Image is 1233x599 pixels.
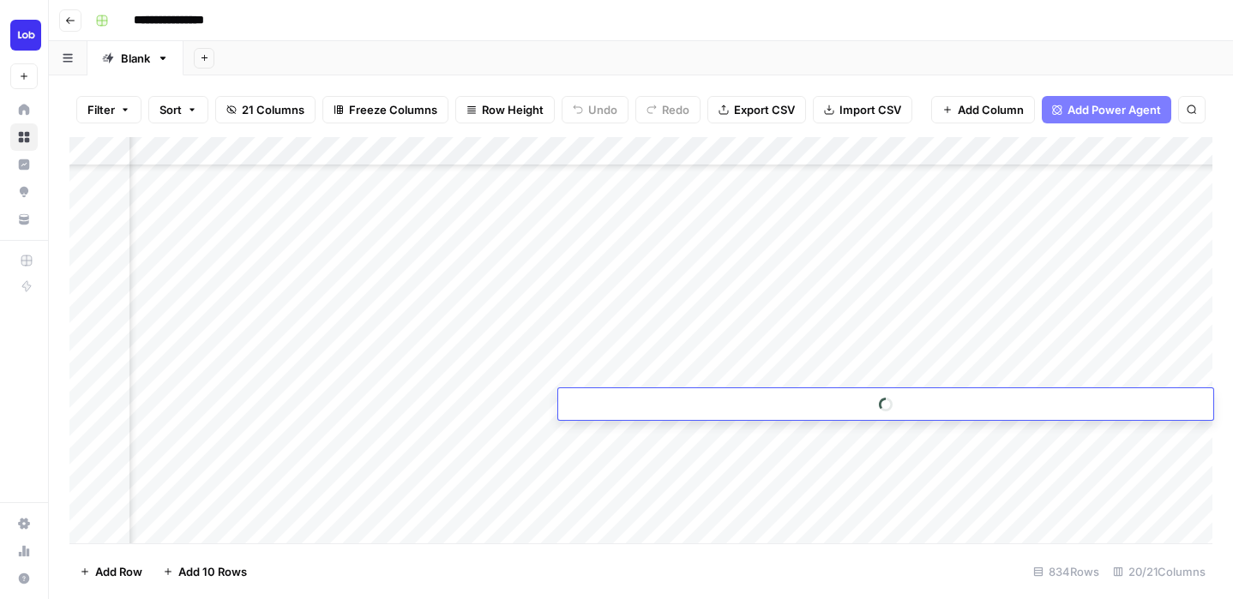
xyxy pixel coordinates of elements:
img: Lob Logo [10,20,41,51]
div: Blank [121,50,150,67]
div: 834 Rows [1026,558,1106,585]
button: Help + Support [10,565,38,592]
button: Redo [635,96,701,123]
button: Sort [148,96,208,123]
span: Add Power Agent [1068,101,1161,118]
a: Blank [87,41,183,75]
button: Add Column [931,96,1035,123]
button: 21 Columns [215,96,316,123]
a: Home [10,96,38,123]
button: Filter [76,96,141,123]
span: Add 10 Rows [178,563,247,580]
span: Import CSV [839,101,901,118]
div: 20/21 Columns [1106,558,1212,585]
span: Sort [159,101,182,118]
span: 21 Columns [242,101,304,118]
button: Add Power Agent [1042,96,1171,123]
button: Freeze Columns [322,96,448,123]
span: Redo [662,101,689,118]
a: Usage [10,537,38,565]
a: Your Data [10,206,38,233]
span: Undo [588,101,617,118]
span: Export CSV [734,101,795,118]
span: Freeze Columns [349,101,437,118]
button: Row Height [455,96,555,123]
button: Import CSV [813,96,912,123]
button: Add 10 Rows [153,558,257,585]
button: Export CSV [707,96,806,123]
button: Undo [562,96,629,123]
span: Add Row [95,563,142,580]
button: Add Row [69,558,153,585]
a: Opportunities [10,178,38,206]
a: Insights [10,151,38,178]
a: Settings [10,510,38,537]
span: Filter [87,101,115,118]
span: Add Column [958,101,1024,118]
a: Browse [10,123,38,151]
span: Row Height [482,101,544,118]
button: Workspace: Lob [10,14,38,57]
